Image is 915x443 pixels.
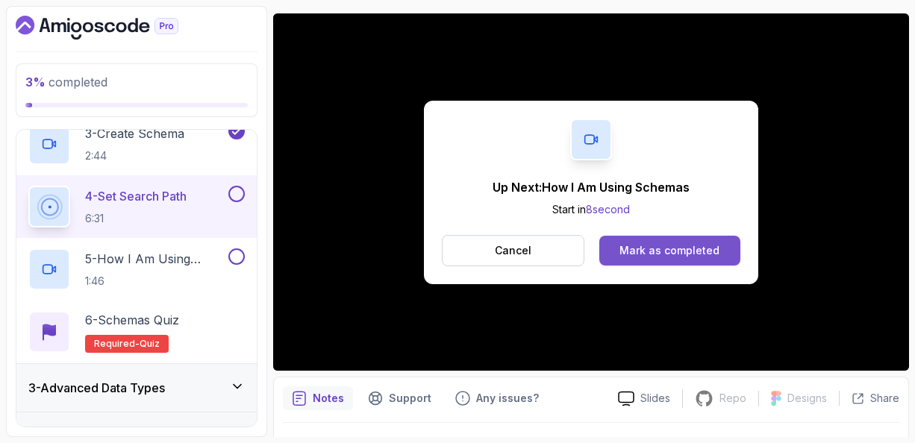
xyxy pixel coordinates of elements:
button: Support button [359,386,440,410]
p: 3 - Create Schema [85,125,184,142]
span: 3 % [25,75,46,89]
p: 5 - How I Am Using Schemas [85,250,225,268]
button: Mark as completed [599,236,740,266]
a: Slides [606,391,682,406]
iframe: 4 - SET SEARCH PATH [273,13,909,371]
button: 4-Set Search Path6:31 [28,186,245,227]
p: Any issues? [476,391,539,406]
p: 6 - Schemas Quiz [85,311,179,329]
span: completed [25,75,107,89]
button: 3-Advanced Data Types [16,364,257,412]
p: Start in [493,202,690,217]
button: notes button [283,386,353,410]
p: Share [870,391,899,406]
p: Support [389,391,431,406]
p: 2:44 [85,148,184,163]
a: Dashboard [16,16,213,40]
p: 4 - Set Search Path [85,187,187,205]
p: Notes [313,391,344,406]
p: Up Next: How I Am Using Schemas [493,178,690,196]
p: Slides [640,391,670,406]
button: 5-How I Am Using Schemas1:46 [28,248,245,290]
span: quiz [140,338,160,350]
p: Designs [787,391,827,406]
button: 3-Create Schema2:44 [28,123,245,165]
button: Share [839,391,899,406]
p: 1:46 [85,274,225,289]
div: Mark as completed [619,243,719,258]
p: 6:31 [85,211,187,226]
button: 6-Schemas QuizRequired-quiz [28,311,245,353]
span: 8 second [586,203,630,216]
span: Required- [94,338,140,350]
p: Repo [719,391,746,406]
h3: 3 - Advanced Data Types [28,379,165,397]
button: Cancel [442,235,584,266]
button: Feedback button [446,386,548,410]
p: Cancel [495,243,531,258]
